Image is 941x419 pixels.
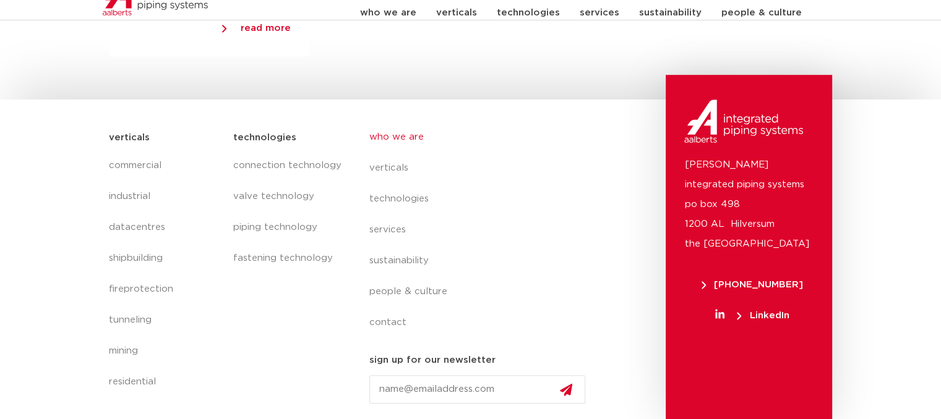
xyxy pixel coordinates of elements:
[222,19,291,38] a: read more
[684,311,820,320] a: LinkedIn
[109,305,221,336] a: tunneling
[109,150,221,397] nav: Menu
[109,128,150,148] h5: verticals
[369,276,596,307] a: people & culture
[109,212,221,243] a: datacentres
[233,212,344,243] a: piping technology
[109,150,221,181] a: commercial
[560,383,572,396] img: send.svg
[369,350,496,370] h5: sign up for our newsletter
[233,150,344,274] nav: Menu
[684,155,814,254] p: [PERSON_NAME] integrated piping systems po box 498 1200 AL Hilversum the [GEOGRAPHIC_DATA]
[737,311,789,320] span: LinkedIn
[233,128,296,148] h5: technologies
[369,245,596,276] a: sustainability
[369,122,596,338] nav: Menu
[233,181,344,212] a: valve technology
[684,280,820,289] a: [PHONE_NUMBER]
[233,150,344,181] a: connection technology
[109,181,221,212] a: industrial
[369,184,596,214] a: technologies
[109,366,221,397] a: residential
[233,243,344,274] a: fastening technology
[109,274,221,305] a: fireprotection
[369,122,596,153] a: who we are
[369,307,596,338] a: contact
[369,375,586,404] input: name@emailaddress.com
[369,214,596,245] a: services
[241,23,291,33] span: read more
[369,153,596,184] a: verticals
[702,280,803,289] span: [PHONE_NUMBER]
[109,243,221,274] a: shipbuilding
[109,336,221,366] a: mining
